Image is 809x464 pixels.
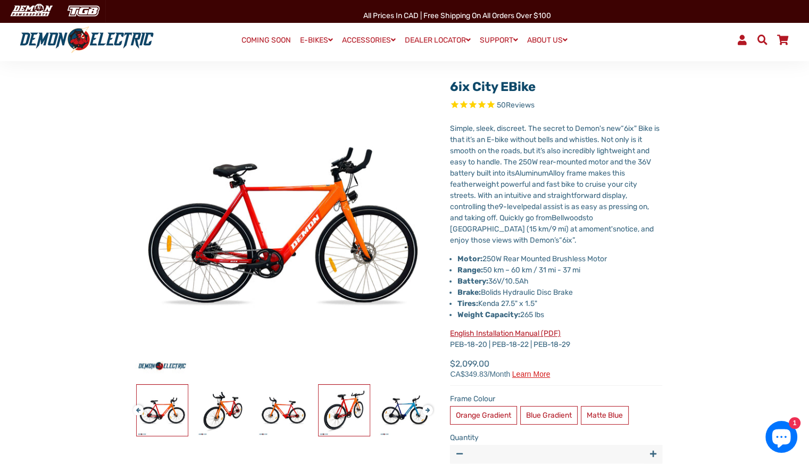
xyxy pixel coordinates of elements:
[554,236,555,245] span: ’
[457,299,478,308] strong: Tires:
[450,124,621,133] span: Simple, sleek, discreet. The secret to Demon's new
[457,266,483,275] strong: Range:
[457,310,520,319] strong: Weight Capacity:
[422,400,429,412] button: Next
[450,329,561,338] a: English Installation Manual (PDF)
[363,11,551,20] span: All Prices in CAD | Free shipping on all orders over $100
[379,385,430,436] img: 6ix City eBike - Demon Electric
[562,236,572,245] span: 6ix
[338,32,399,48] a: ACCESSORIES
[457,276,662,287] li: 36V/10.5Ah
[523,32,571,48] a: ABOUT US
[559,236,562,245] span: “
[457,254,482,263] strong: Motor:
[450,393,662,404] label: Frame Colour
[457,287,662,298] li: Bolids Hydraulic Disc Brake
[457,264,662,276] li: 50 km – 60 km / 31 mi - 37 mi
[401,32,474,48] a: DEALER LOCATOR
[497,101,535,110] span: 50 reviews
[5,2,56,20] img: Demon Electric
[552,213,586,222] span: Bellwoods
[457,288,481,297] strong: Brake:
[450,358,550,378] span: $2,099.00
[499,202,523,211] span: 9-level
[238,33,295,48] a: COMING SOON
[644,445,662,463] button: Increase item quantity by one
[450,146,651,178] span: s also incredibly lightweight and easy to handle. The 250W rear-mounted motor and the 36V battery...
[197,385,248,436] img: 6ix City eBike - Demon Electric
[319,385,370,436] img: 6ix City eBike - Demon Electric
[137,385,188,436] img: 6ix City eBike - Demon Electric
[296,32,337,48] a: E-BIKES
[450,135,642,155] span: s an E-bike without bells and whistles. Not only is it smooth on the roads, but it
[450,445,469,463] button: Reduce item quantity by one
[621,124,624,133] span: “
[762,421,800,455] inbox-online-store-chat: Shopify online store chat
[574,236,577,245] span: .
[450,79,536,94] a: 6ix City eBike
[450,432,662,443] label: Quantity
[450,328,662,350] p: PEB-18-20 | PEB-18-22 | PEB-18-29
[450,445,662,463] input: quantity
[515,169,548,178] span: Aluminum
[476,32,522,48] a: SUPPORT
[581,406,629,425] label: Matte Blue
[133,400,139,412] button: Previous
[555,236,559,245] span: s
[457,309,662,320] li: 265 lbs
[506,101,535,110] span: Reviews
[450,202,649,222] span: pedal assist is as easy as pressing on, and taking off. Quickly go from
[470,135,471,144] span: ’
[62,2,105,20] img: TGB Canada
[520,406,578,425] label: Blue Gradient
[583,225,616,234] span: moment's
[457,298,662,309] li: Kenda 27.5" x 1.5"
[450,406,517,425] label: Orange Gradient
[258,385,309,436] img: 6ix City eBike - Demon Electric
[16,26,157,54] img: Demon Electric logo
[540,146,541,155] span: ’
[450,100,662,112] span: Rated 4.8 out of 5 stars 50 reviews
[457,277,488,286] strong: Battery:
[457,253,662,264] li: 250W Rear Mounted Brushless Motor
[572,236,574,245] span: ”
